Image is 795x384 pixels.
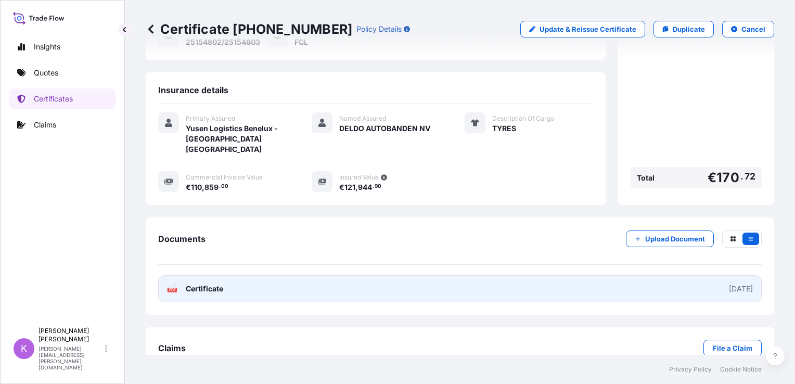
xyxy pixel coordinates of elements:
span: € [339,184,344,191]
span: , [202,184,204,191]
span: Certificate [186,284,223,294]
span: 121 [344,184,355,191]
p: Certificates [34,94,73,104]
span: Insured Value [339,173,379,182]
p: [PERSON_NAME] [PERSON_NAME] [39,327,103,343]
p: Update & Reissue Certificate [540,24,636,34]
text: PDF [169,288,176,292]
p: Upload Document [645,234,705,244]
span: 00 [221,185,228,188]
p: Duplicate [673,24,705,34]
span: Insurance details [158,85,228,95]
p: [PERSON_NAME][EMAIL_ADDRESS][PERSON_NAME][DOMAIN_NAME] [39,345,103,370]
span: Documents [158,234,206,244]
span: . [219,185,221,188]
div: [DATE] [729,284,753,294]
a: Quotes [9,62,116,83]
span: Commercial Invoice Value [186,173,263,182]
span: Description Of Cargo [492,114,554,123]
p: Cancel [741,24,765,34]
span: Yusen Logistics Benelux - [GEOGRAPHIC_DATA] [GEOGRAPHIC_DATA] [186,123,287,155]
p: Claims [34,120,56,130]
p: File a Claim [713,343,752,353]
span: TYRES [492,123,516,134]
button: Cancel [722,21,774,37]
span: Total [637,173,655,183]
span: . [740,173,743,180]
button: Upload Document [626,231,714,247]
span: 170 [716,171,739,184]
span: K [21,343,27,354]
span: 859 [204,184,219,191]
span: 90 [375,185,381,188]
a: PDFCertificate[DATE] [158,275,762,302]
span: DELDO AUTOBANDEN NV [339,123,430,134]
a: Privacy Policy [669,365,712,374]
span: Primary Assured [186,114,235,123]
span: , [355,184,358,191]
a: Certificates [9,88,116,109]
span: Named Assured [339,114,386,123]
a: Claims [9,114,116,135]
span: 944 [358,184,372,191]
span: . [373,185,374,188]
p: Quotes [34,68,58,78]
a: File a Claim [703,340,762,356]
span: Claims [158,343,186,353]
p: Insights [34,42,60,52]
a: Insights [9,36,116,57]
span: 72 [745,173,755,180]
span: € [186,184,191,191]
a: Duplicate [653,21,714,37]
p: Certificate [PHONE_NUMBER] [146,21,352,37]
a: Cookie Notice [720,365,762,374]
span: 110 [191,184,202,191]
span: € [708,171,716,184]
p: Policy Details [356,24,402,34]
a: Update & Reissue Certificate [520,21,645,37]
